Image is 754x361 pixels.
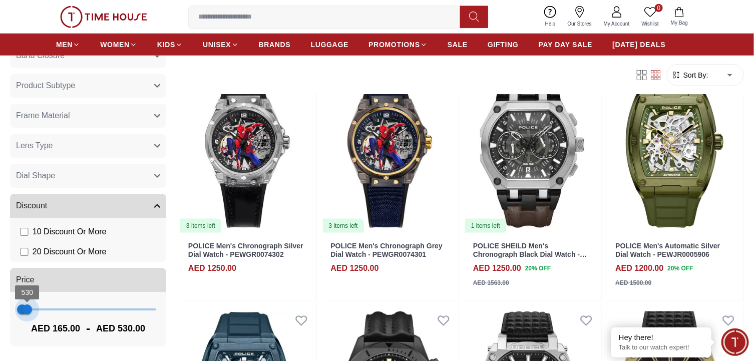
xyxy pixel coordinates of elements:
img: POLICE SHEILD Men's Chronograph Black Dial Watch - PEWGF0054403 [463,60,601,234]
button: Band Closure [10,44,166,68]
a: GIFTING [488,36,519,54]
img: POLICE Men's Chronograph Grey Dial Watch - PEWGR0074301 [321,60,459,234]
span: LUGGAGE [311,40,349,50]
div: 3 items left [323,219,364,233]
input: 20 Discount Or More [20,248,29,257]
span: 10 Discount Or More [33,226,107,238]
a: LUGGAGE [311,36,349,54]
span: Band Closure [16,50,65,62]
a: [DATE] DEALS [613,36,666,54]
span: PAY DAY SALE [539,40,593,50]
span: 0 [655,4,663,12]
span: Price [16,274,34,286]
span: 20 % OFF [668,264,693,273]
span: MEN [56,40,73,50]
span: AED 165.00 [31,322,80,336]
img: POLICE Men's Automatic Silver Dial Watch - PEWJR0005906 [606,60,744,234]
a: PROMOTIONS [368,36,428,54]
a: POLICE Men's Chronograph Silver Dial Watch - PEWGR00743023 items left [178,60,316,234]
a: POLICE SHEILD Men's Chronograph Black Dial Watch - PEWGF00544031 items left [463,60,601,234]
span: 20 Discount Or More [33,246,107,258]
a: POLICE Men's Chronograph Silver Dial Watch - PEWGR0074302 [188,242,303,258]
a: BRANDS [259,36,291,54]
a: MEN [56,36,80,54]
div: Chat Widget [721,328,749,356]
a: POLICE Men's Automatic Silver Dial Watch - PEWJR0005906 [616,242,720,258]
a: WOMEN [100,36,137,54]
span: Dial Shape [16,170,55,182]
span: [DATE] DEALS [613,40,666,50]
a: POLICE Men's Chronograph Grey Dial Watch - PEWGR0074301 [331,242,443,258]
span: PROMOTIONS [368,40,420,50]
a: POLICE Men's Chronograph Grey Dial Watch - PEWGR00743013 items left [321,60,459,234]
span: Lens Type [16,140,53,152]
span: 20 % OFF [525,264,551,273]
span: BRANDS [259,40,291,50]
a: UNISEX [203,36,238,54]
a: PAY DAY SALE [539,36,593,54]
span: Help [541,20,560,28]
span: SALE [448,40,468,50]
img: POLICE Men's Chronograph Silver Dial Watch - PEWGR0074302 [178,60,316,234]
div: Hey there! [619,332,704,342]
h4: AED 1250.00 [331,262,379,274]
div: AED 1500.00 [616,278,652,287]
button: Price [10,268,166,292]
h4: AED 1250.00 [188,262,236,274]
button: Lens Type [10,134,166,158]
span: Discount [16,200,47,212]
span: AED 530.00 [96,322,145,336]
div: 3 items left [180,219,221,233]
a: 0Wishlist [636,4,665,30]
button: Frame Material [10,104,166,128]
a: KIDS [157,36,183,54]
span: Our Stores [564,20,596,28]
a: SALE [448,36,468,54]
span: Sort By: [681,70,708,80]
button: Dial Shape [10,164,166,188]
span: UNISEX [203,40,231,50]
h4: AED 1250.00 [473,262,521,274]
button: Product Subtype [10,74,166,98]
span: KIDS [157,40,175,50]
span: Product Subtype [16,80,75,92]
span: GIFTING [488,40,519,50]
span: My Account [600,20,634,28]
span: Frame Material [16,110,70,122]
a: Our Stores [562,4,598,30]
a: POLICE SHEILD Men's Chronograph Black Dial Watch - PEWGF0054403 [473,242,587,267]
p: Talk to our watch expert! [619,343,704,352]
a: Help [539,4,562,30]
img: ... [60,6,147,28]
button: Sort By: [671,70,708,80]
span: WOMEN [100,40,130,50]
div: 1 items left [465,219,506,233]
span: Wishlist [638,20,663,28]
h4: AED 1200.00 [616,262,664,274]
button: Discount [10,194,166,218]
button: My Bag [665,5,694,29]
input: 10 Discount Or More [20,228,29,237]
span: 530 [21,289,33,297]
span: My Bag [667,19,692,27]
div: AED 1563.00 [473,278,509,287]
span: - [80,321,96,337]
